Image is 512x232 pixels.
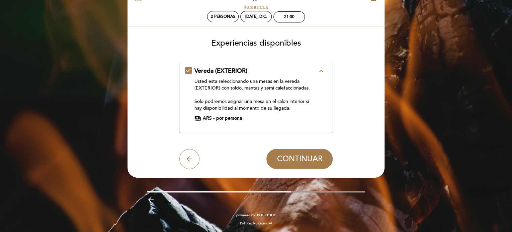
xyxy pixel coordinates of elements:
[216,115,242,122] span: por persona
[185,67,327,122] md-checkbox: Vereda (EXTERIOR) expand_less Usted esta seleccionando una mesas en la vereda (EXTERIOR) con told...
[185,155,193,163] i: arrow_back
[315,67,327,75] button: expand_less
[236,213,255,218] span: powered by
[245,14,267,19] div: [DATE], dic.
[277,154,322,164] span: CONTINUAR
[194,78,317,112] div: Usted esta seleccionando una mesas en la vereda (EXTERIOR) con toldo, mantas y semi calefaccionad...
[179,149,199,169] button: arrow_back
[317,67,325,75] i: expand_less
[266,149,333,169] button: CONTINUAR
[284,14,294,19] div: 21:30
[194,115,201,122] span: payments
[194,67,247,74] span: Vereda (EXTERIOR)
[211,14,235,19] span: 2 personas
[236,213,276,218] a: powered by
[257,214,276,217] img: MEITRE
[240,221,272,226] a: Política de privacidad
[147,196,155,204] i: arrow_backward
[211,38,301,48] span: Experiencias disponibles
[203,115,215,122] span: ARS -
